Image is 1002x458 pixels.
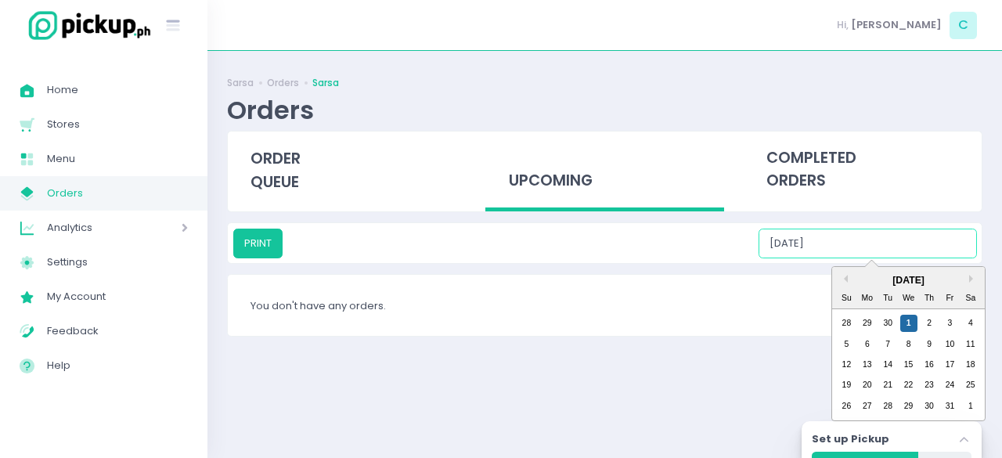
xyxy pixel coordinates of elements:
[921,336,938,353] div: day-9
[900,377,917,394] div: day-22
[879,315,896,332] div: day-30
[879,398,896,415] div: day-28
[962,336,979,353] div: day-11
[47,114,188,135] span: Stores
[851,17,942,33] span: [PERSON_NAME]
[962,398,979,415] div: day-1
[838,377,855,394] div: day-19
[836,313,981,417] div: month-2025-10
[47,183,188,204] span: Orders
[941,315,958,332] div: day-3
[900,356,917,373] div: day-15
[921,290,938,307] div: Th
[962,356,979,373] div: day-18
[962,377,979,394] div: day-25
[879,356,896,373] div: day-14
[744,132,982,208] div: completed orders
[941,336,958,353] div: day-10
[228,275,982,336] div: You don't have any orders.
[859,377,876,394] div: day-20
[227,95,314,125] div: Orders
[47,218,137,238] span: Analytics
[859,398,876,415] div: day-27
[969,275,977,283] button: Next Month
[20,9,153,42] img: logo
[941,290,958,307] div: Fr
[950,12,977,39] span: C
[227,76,254,90] a: Sarsa
[838,356,855,373] div: day-12
[921,356,938,373] div: day-16
[941,398,958,415] div: day-31
[47,252,188,272] span: Settings
[859,290,876,307] div: Mo
[941,356,958,373] div: day-17
[840,275,848,283] button: Previous Month
[921,315,938,332] div: day-2
[838,290,855,307] div: Su
[900,315,917,332] div: day-1
[900,398,917,415] div: day-29
[832,273,985,287] div: [DATE]
[879,290,896,307] div: Tu
[485,132,723,212] div: upcoming
[962,315,979,332] div: day-4
[47,80,188,100] span: Home
[900,290,917,307] div: We
[962,290,979,307] div: Sa
[47,149,188,169] span: Menu
[838,398,855,415] div: day-26
[921,398,938,415] div: day-30
[879,336,896,353] div: day-7
[859,315,876,332] div: day-29
[838,315,855,332] div: day-28
[921,377,938,394] div: day-23
[47,355,188,376] span: Help
[47,321,188,341] span: Feedback
[879,377,896,394] div: day-21
[250,148,301,193] span: order queue
[859,356,876,373] div: day-13
[267,76,299,90] a: Orders
[900,336,917,353] div: day-8
[859,336,876,353] div: day-6
[837,17,849,33] span: Hi,
[312,76,339,90] a: Sarsa
[233,229,283,258] button: PRINT
[812,431,889,447] label: Set up Pickup
[941,377,958,394] div: day-24
[838,336,855,353] div: day-5
[47,287,188,307] span: My Account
